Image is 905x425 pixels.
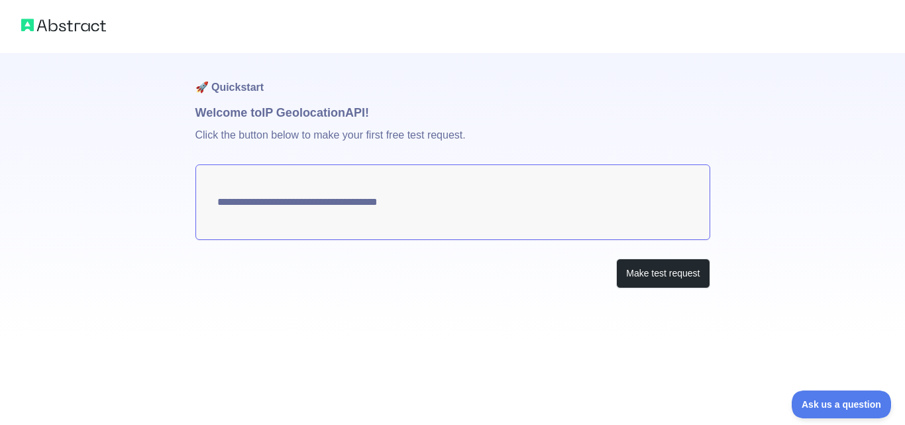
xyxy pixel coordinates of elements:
button: Make test request [616,259,710,288]
h1: 🚀 Quickstart [195,53,710,103]
p: Click the button below to make your first free test request. [195,122,710,164]
h1: Welcome to IP Geolocation API! [195,103,710,122]
img: Abstract logo [21,16,106,34]
iframe: Toggle Customer Support [792,391,892,418]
